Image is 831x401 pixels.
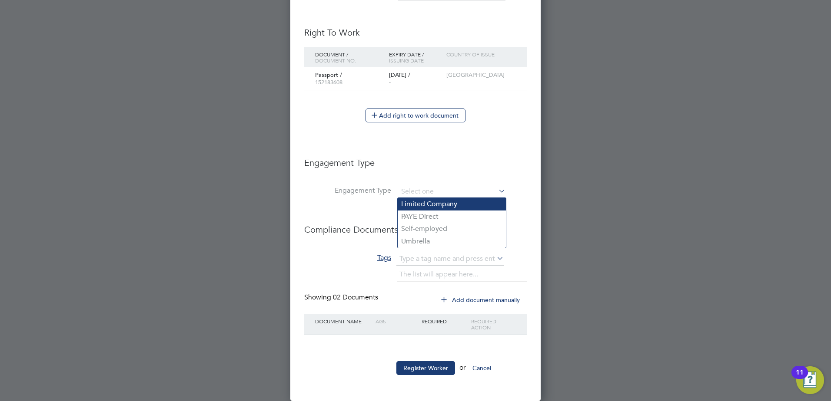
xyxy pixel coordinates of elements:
div: Country of issue [444,47,518,62]
span: Tags [377,253,391,262]
span: Document no. [315,57,356,64]
h3: Compliance Documents [304,215,527,235]
span: Issuing Date [389,57,424,64]
div: Required [419,314,469,329]
div: Passport / [313,67,387,91]
li: PAYE Direct [398,210,506,223]
label: Engagement Type [304,186,391,195]
div: Required Action [469,314,518,335]
div: Document / [313,47,387,68]
h3: Engagement Type [304,148,527,168]
div: 11 [796,372,804,384]
li: Self-employed [398,223,506,235]
div: Document Name [313,314,370,329]
input: Type a tag name and press enter [396,253,504,266]
div: Expiry Date / [387,47,444,68]
button: Open Resource Center, 11 new notifications [796,366,824,394]
span: - [389,79,391,86]
span: 02 Documents [333,293,378,302]
li: Limited Company [398,198,506,210]
span: 152183608 [315,79,342,86]
input: Select one [398,186,505,198]
li: Umbrella [398,235,506,248]
button: Add right to work document [366,108,465,122]
button: Cancel [465,361,498,375]
button: Add document manually [435,293,527,307]
li: or [304,361,527,384]
button: Register Worker [396,361,455,375]
div: Showing [304,293,380,302]
div: Tags [370,314,419,329]
h3: Right To Work [304,27,527,38]
li: The list will appear here... [399,269,482,280]
div: [GEOGRAPHIC_DATA] [444,67,502,83]
div: [DATE] / [387,67,444,91]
